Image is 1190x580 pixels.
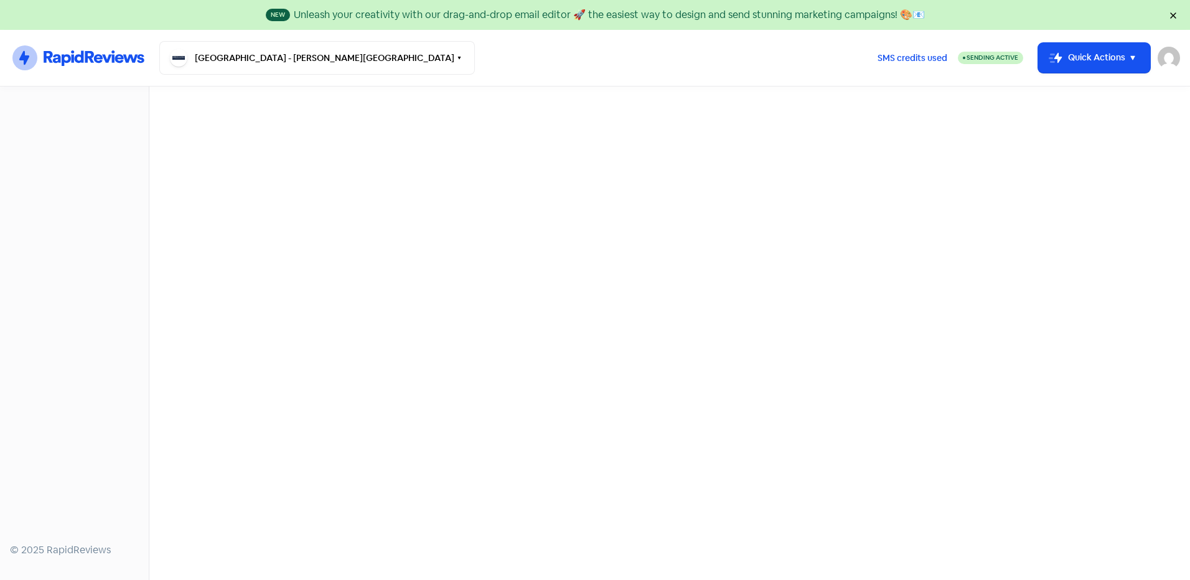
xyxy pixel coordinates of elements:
[266,9,290,21] span: New
[1038,43,1150,73] button: Quick Actions
[967,54,1018,62] span: Sending Active
[878,52,947,65] span: SMS credits used
[1158,47,1180,69] img: User
[10,543,139,558] div: © 2025 RapidReviews
[867,50,958,63] a: SMS credits used
[958,50,1023,65] a: Sending Active
[159,41,475,75] button: [GEOGRAPHIC_DATA] - [PERSON_NAME][GEOGRAPHIC_DATA]
[294,7,925,22] div: Unleash your creativity with our drag-and-drop email editor 🚀 the easiest way to design and send ...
